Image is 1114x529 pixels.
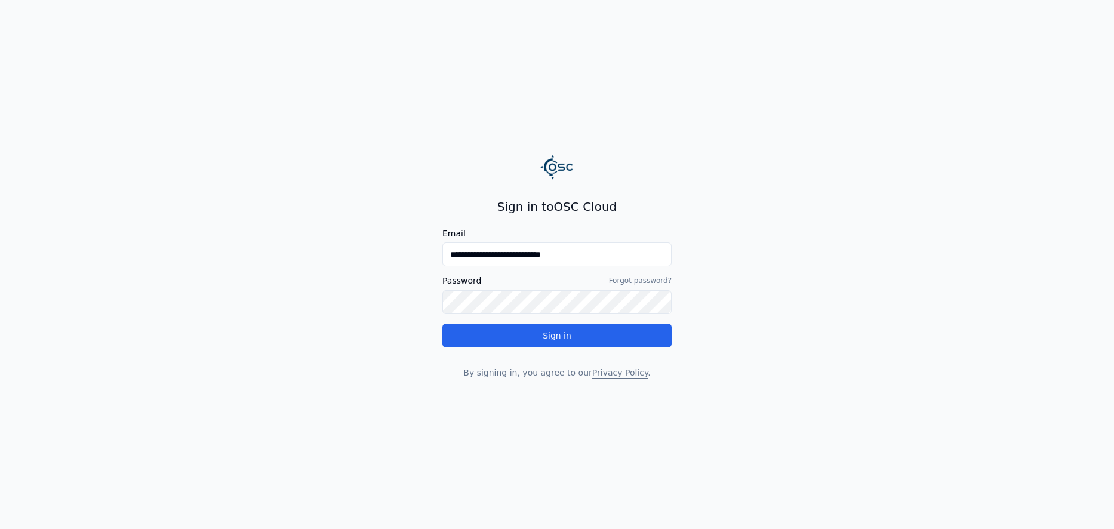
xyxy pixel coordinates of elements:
label: Email [442,229,672,238]
label: Password [442,276,481,285]
a: Forgot password? [609,276,672,285]
a: Privacy Policy [592,368,648,377]
h2: Sign in to OSC Cloud [442,198,672,215]
img: Logo [540,150,574,184]
button: Sign in [442,324,672,347]
p: By signing in, you agree to our . [442,367,672,379]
